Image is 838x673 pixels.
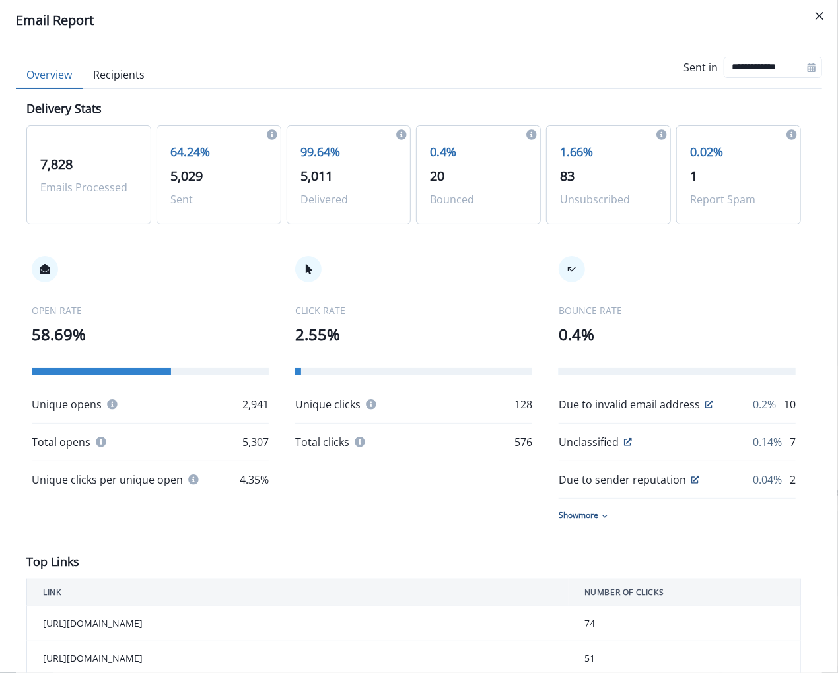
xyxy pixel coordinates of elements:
[295,397,361,412] p: Unique clicks
[569,579,801,606] th: NUMBER OF CLICKS
[559,323,796,346] p: 0.4%
[295,434,349,450] p: Total clicks
[560,167,575,185] span: 83
[295,323,532,346] p: 2.55%
[753,434,782,450] p: 0.14%
[242,434,269,450] p: 5,307
[16,61,83,89] button: Overview
[790,472,796,488] p: 2
[170,167,203,185] span: 5,029
[32,323,269,346] p: 58.69%
[753,397,776,412] p: 0.2%
[83,61,155,89] button: Recipients
[300,191,398,207] p: Delivered
[27,579,569,606] th: LINK
[27,606,569,641] td: [URL][DOMAIN_NAME]
[559,434,619,450] p: Unclassified
[170,143,267,161] p: 64.24%
[16,11,822,30] div: Email Report
[790,434,796,450] p: 7
[430,167,444,185] span: 20
[684,59,718,75] p: Sent in
[690,143,787,161] p: 0.02%
[295,304,532,317] p: CLICK RATE
[300,143,398,161] p: 99.64%
[40,179,137,195] p: Emails Processed
[170,191,267,207] p: Sent
[559,304,796,317] p: BOUNCE RATE
[560,191,657,207] p: Unsubscribed
[26,553,79,571] p: Top Links
[809,5,830,26] button: Close
[560,143,657,161] p: 1.66%
[32,472,183,488] p: Unique clicks per unique open
[690,191,787,207] p: Report Spam
[300,167,333,185] span: 5,011
[569,606,801,641] td: 74
[690,167,697,185] span: 1
[242,397,269,412] p: 2,941
[753,472,782,488] p: 0.04%
[514,434,532,450] p: 576
[430,143,527,161] p: 0.4%
[32,397,102,412] p: Unique opens
[32,434,90,450] p: Total opens
[32,304,269,317] p: OPEN RATE
[240,472,269,488] p: 4.35%
[784,397,796,412] p: 10
[559,397,700,412] p: Due to invalid email address
[26,100,102,117] p: Delivery Stats
[40,155,73,173] span: 7,828
[514,397,532,412] p: 128
[559,472,686,488] p: Due to sender reputation
[559,509,598,521] p: Show more
[430,191,527,207] p: Bounced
